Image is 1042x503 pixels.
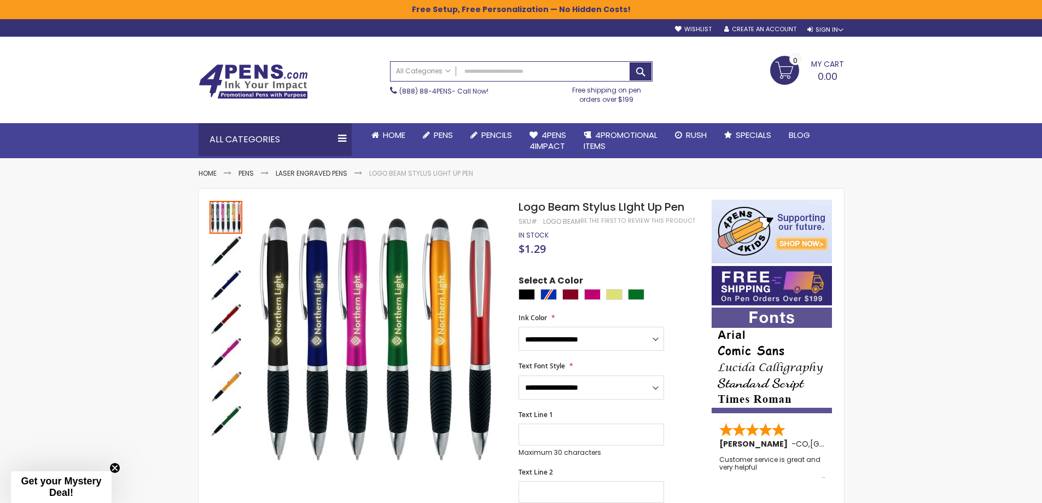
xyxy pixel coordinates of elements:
span: Home [383,129,405,141]
div: Availability [519,231,549,240]
div: Logo Beam Stylus LIght Up Pen [209,234,243,268]
span: Select A Color [519,275,583,290]
div: Gold [606,289,622,300]
div: Black [519,289,535,300]
span: [GEOGRAPHIC_DATA] [810,438,890,449]
span: Blog [789,129,810,141]
a: Laser Engraved Pens [276,169,347,178]
span: Rush [686,129,707,141]
img: Logo Beam Stylus LIght Up Pen [209,269,242,302]
a: Wishlist [675,25,712,33]
span: 4Pens 4impact [529,129,566,152]
a: Pens [414,123,462,147]
span: Text Line 2 [519,467,553,477]
img: Logo Beam Stylus LIght Up Pen [209,303,242,336]
div: Free shipping on pen orders over $199 [561,82,653,103]
a: 0.00 0 [770,56,844,83]
button: Close teaser [109,462,120,473]
div: Fushia [584,289,601,300]
img: Logo Beam Stylus LIght Up Pen [209,235,242,268]
span: - , [791,438,890,449]
span: Ink Color [519,313,547,322]
img: Logo Beam Stylus LIght Up Pen [254,216,504,466]
a: Pens [238,169,254,178]
img: Logo Beam Stylus LIght Up Pen [209,337,242,369]
img: Logo Beam Stylus LIght Up Pen [209,371,242,403]
div: Logo Beam Stylus LIght Up Pen [209,268,243,302]
span: In stock [519,230,549,240]
img: 4pens 4 kids [712,200,832,263]
div: Logo Beam Stylus LIght Up Pen [209,336,243,369]
a: All Categories [391,62,456,80]
span: [PERSON_NAME] [719,438,791,449]
div: Logo Beam Stylus LIght Up Pen [209,369,243,403]
a: Specials [715,123,780,147]
img: Free shipping on orders over $199 [712,266,832,305]
span: Get your Mystery Deal! [21,476,101,498]
strong: SKU [519,217,539,226]
div: Logo Beam Stylus LIght Up Pen [209,403,242,437]
a: Create an Account [724,25,796,33]
span: 0.00 [818,70,837,83]
div: All Categories [199,123,352,156]
a: Home [199,169,217,178]
div: Burgundy [562,289,579,300]
span: CO [796,438,808,449]
span: Logo Beam Stylus LIght Up Pen [519,199,684,215]
span: 4PROMOTIONAL ITEMS [584,129,657,152]
div: Logo Beam Stylus LIght Up Pen [209,200,243,234]
a: 4PROMOTIONALITEMS [575,123,666,159]
span: All Categories [396,67,451,76]
span: Pens [434,129,453,141]
div: Green [628,289,644,300]
a: Pencils [462,123,521,147]
a: (888) 88-4PENS [399,86,452,96]
span: $1.29 [519,241,546,256]
span: - Call Now! [399,86,488,96]
span: Pencils [481,129,512,141]
a: Rush [666,123,715,147]
span: Text Font Style [519,361,565,371]
span: Text Line 1 [519,410,553,419]
img: font-personalization-examples [712,308,832,413]
div: Customer service is great and very helpful [719,456,825,479]
div: Get your Mystery Deal!Close teaser [11,471,112,503]
img: Logo Beam Stylus LIght Up Pen [209,404,242,437]
p: Maximum 30 characters [519,448,664,457]
span: 0 [793,55,797,66]
div: logo beam [543,217,580,226]
a: Blog [780,123,819,147]
span: Specials [736,129,771,141]
div: Logo Beam Stylus LIght Up Pen [209,302,243,336]
a: Be the first to review this product [580,217,695,225]
a: Home [363,123,414,147]
div: Sign In [807,26,843,34]
a: 4Pens4impact [521,123,575,159]
iframe: Google Customer Reviews [952,473,1042,503]
li: Logo Beam Stylus LIght Up Pen [369,169,473,178]
img: 4Pens Custom Pens and Promotional Products [199,64,308,99]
